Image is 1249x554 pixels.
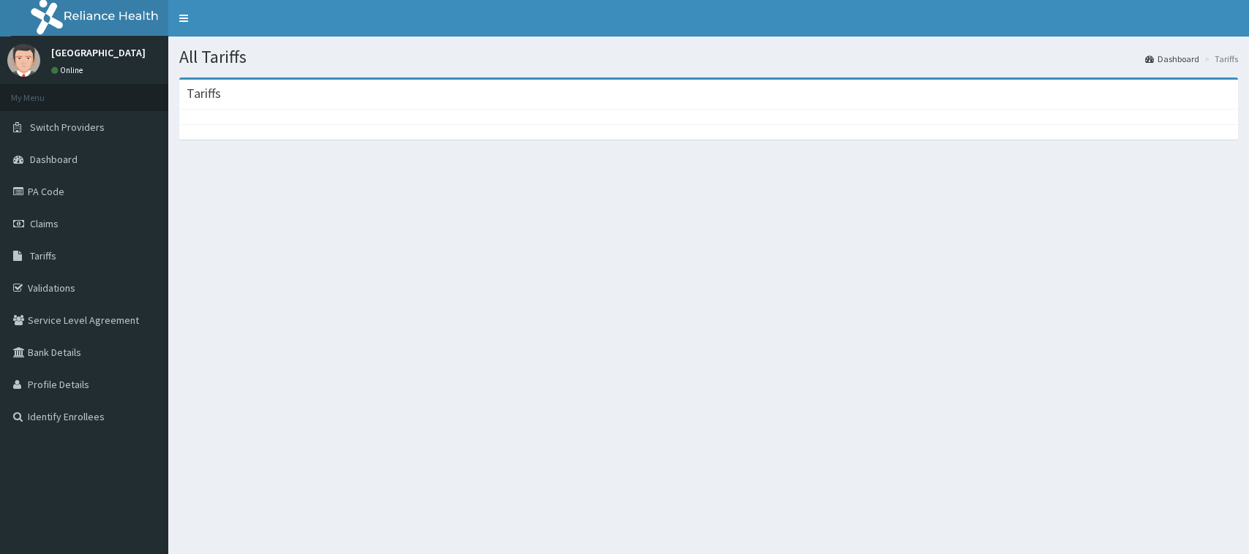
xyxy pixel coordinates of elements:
[1145,53,1199,65] a: Dashboard
[51,48,146,58] p: [GEOGRAPHIC_DATA]
[30,153,78,166] span: Dashboard
[30,249,56,262] span: Tariffs
[1201,53,1238,65] li: Tariffs
[7,44,40,77] img: User Image
[179,48,1238,67] h1: All Tariffs
[187,87,221,100] h3: Tariffs
[30,121,105,134] span: Switch Providers
[30,217,59,230] span: Claims
[51,65,86,75] a: Online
